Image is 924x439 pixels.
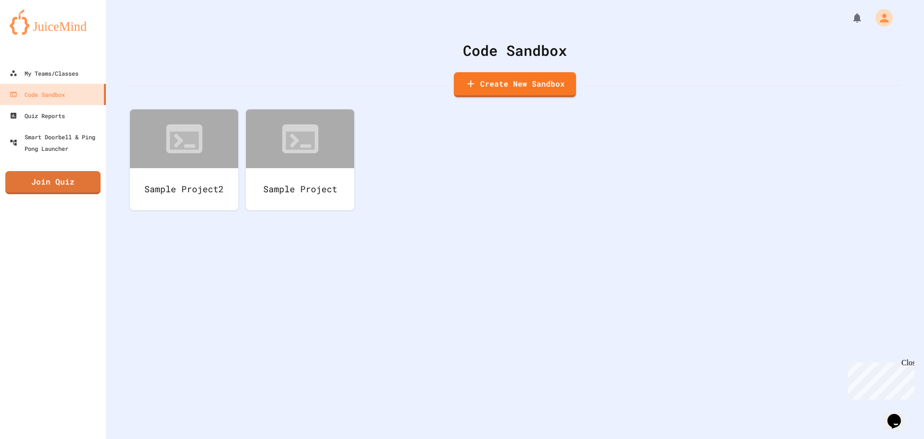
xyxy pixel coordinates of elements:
[130,168,238,210] div: Sample Project2
[4,4,66,61] div: Chat with us now!Close
[10,89,65,100] div: Code Sandbox
[844,359,914,399] iframe: chat widget
[10,67,78,79] div: My Teams/Classes
[130,40,900,61] div: Code Sandbox
[865,7,895,29] div: My Account
[10,10,96,35] img: logo-orange.svg
[246,109,354,210] a: Sample Project
[246,168,354,210] div: Sample Project
[130,109,238,210] a: Sample Project2
[884,400,914,429] iframe: chat widget
[834,10,865,26] div: My Notifications
[10,131,102,154] div: Smart Doorbell & Ping Pong Launcher
[5,171,101,194] a: Join Quiz
[454,72,576,97] a: Create New Sandbox
[10,110,65,121] div: Quiz Reports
